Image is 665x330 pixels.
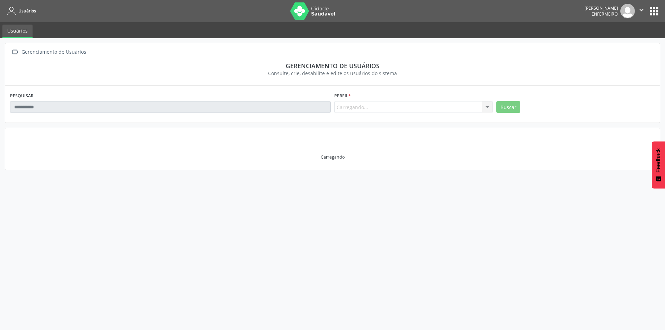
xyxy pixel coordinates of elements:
button: apps [648,5,660,17]
i:  [10,47,20,57]
a: Usuários [5,5,36,17]
div: Gerenciamento de Usuários [20,47,87,57]
button: Feedback - Mostrar pesquisa [652,141,665,188]
span: Usuários [18,8,36,14]
button: Buscar [496,101,520,113]
a:  Gerenciamento de Usuários [10,47,87,57]
img: img [620,4,635,18]
div: Gerenciamento de usuários [15,62,650,70]
i:  [638,6,645,14]
label: PESQUISAR [10,90,34,101]
div: Consulte, crie, desabilite e edite os usuários do sistema [15,70,650,77]
div: [PERSON_NAME] [585,5,618,11]
a: Usuários [2,25,33,38]
div: Carregando [321,154,345,160]
span: Enfermeiro [592,11,618,17]
label: Perfil [334,90,351,101]
button:  [635,4,648,18]
span: Feedback [655,148,662,172]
